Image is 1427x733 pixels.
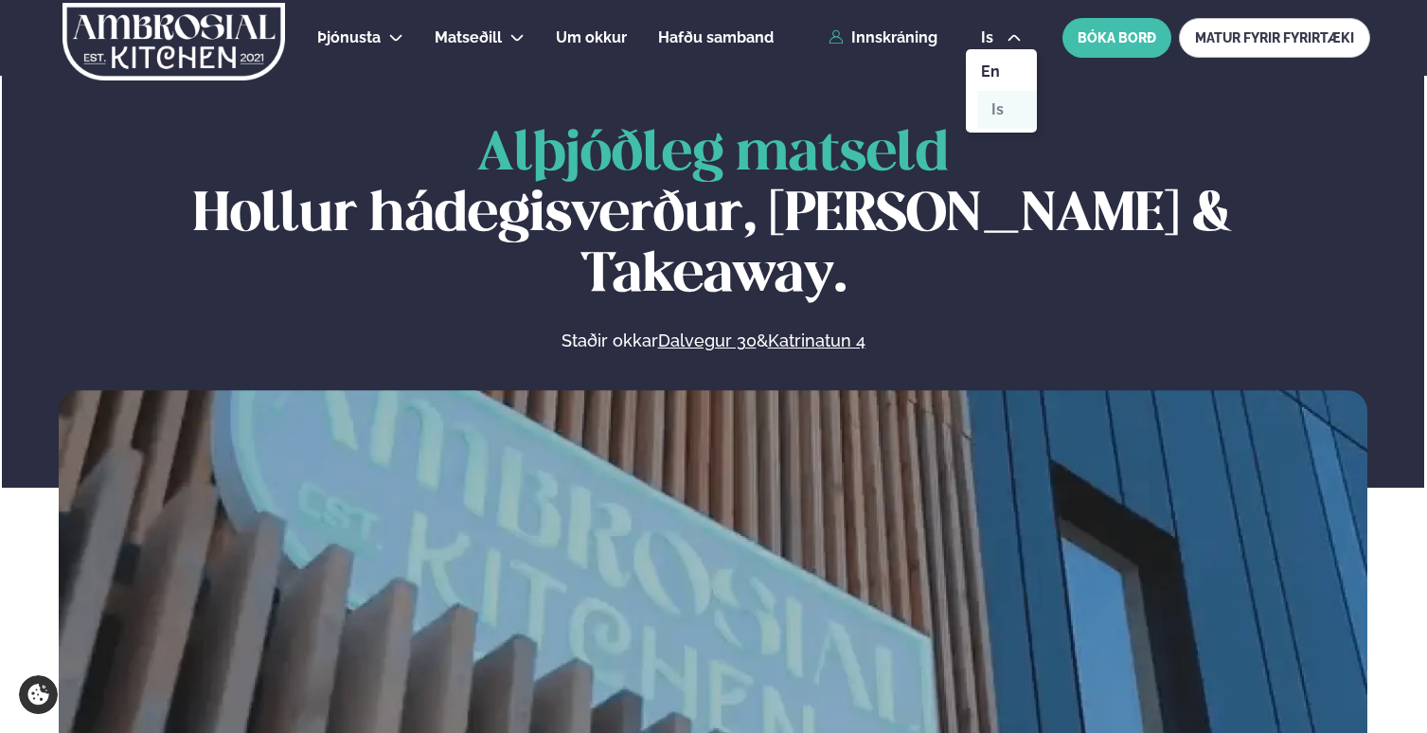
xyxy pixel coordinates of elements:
[966,30,1037,45] button: is
[966,53,1037,91] a: en
[61,3,287,80] img: logo
[658,28,774,46] span: Hafðu samband
[829,29,937,46] a: Innskráning
[435,27,502,49] a: Matseðill
[477,129,949,181] span: Alþjóðleg matseld
[976,91,1047,129] a: is
[768,330,865,352] a: Katrinatun 4
[556,28,627,46] span: Um okkur
[1179,18,1370,58] a: MATUR FYRIR FYRIRTÆKI
[435,28,502,46] span: Matseðill
[658,27,774,49] a: Hafðu samband
[658,330,757,352] a: Dalvegur 30
[556,27,627,49] a: Um okkur
[19,675,58,714] a: Cookie settings
[317,28,381,46] span: Þjónusta
[317,27,381,49] a: Þjónusta
[355,330,1071,352] p: Staðir okkar &
[1062,18,1171,58] button: BÓKA BORÐ
[981,30,999,45] span: is
[59,125,1367,307] h1: Hollur hádegisverður, [PERSON_NAME] & Takeaway.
